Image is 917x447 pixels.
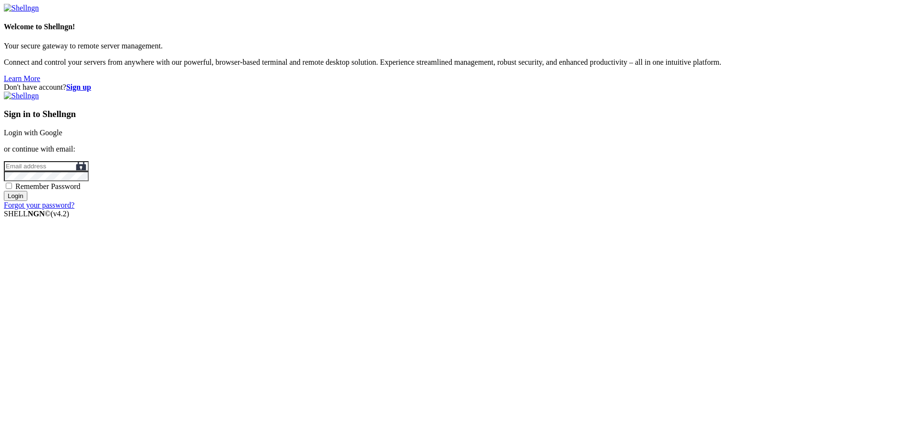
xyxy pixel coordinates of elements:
[4,109,913,119] h3: Sign in to Shellngn
[4,58,913,67] p: Connect and control your servers from anywhere with our powerful, browser-based terminal and remo...
[66,83,91,91] a: Sign up
[4,92,39,100] img: Shellngn
[4,201,74,209] a: Forgot your password?
[4,83,913,92] div: Don't have account?
[4,161,89,171] input: Email address
[4,145,913,153] p: or continue with email:
[15,182,81,190] span: Remember Password
[4,74,40,82] a: Learn More
[4,191,27,201] input: Login
[4,23,913,31] h4: Welcome to Shellngn!
[28,210,45,218] b: NGN
[4,4,39,12] img: Shellngn
[6,183,12,189] input: Remember Password
[51,210,70,218] span: 4.2.0
[4,210,69,218] span: SHELL ©
[4,42,913,50] p: Your secure gateway to remote server management.
[4,129,62,137] a: Login with Google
